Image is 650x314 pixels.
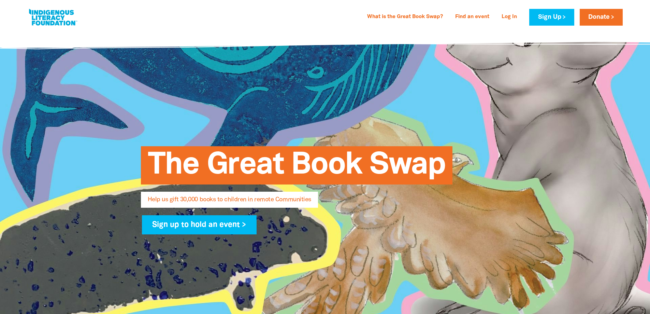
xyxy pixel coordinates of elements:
a: Find an event [451,12,493,23]
span: The Great Book Swap [148,151,446,185]
a: Sign up to hold an event > [142,215,257,234]
a: Log In [497,12,521,23]
a: Donate [580,9,623,26]
span: Help us gift 30,000 books to children in remote Communities [148,197,311,208]
a: What is the Great Book Swap? [363,12,447,23]
a: Sign Up [529,9,574,26]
